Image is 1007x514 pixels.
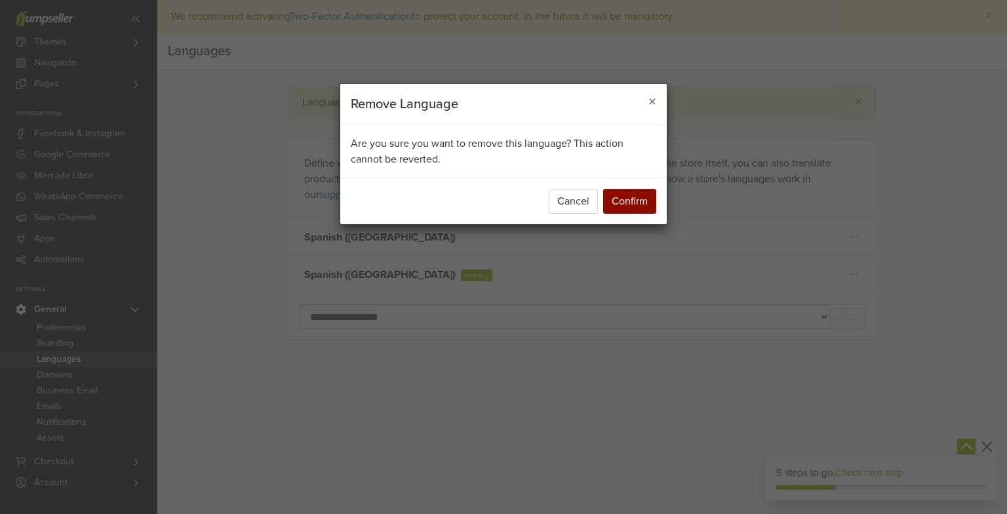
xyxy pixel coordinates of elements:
button: Confirm [603,189,656,214]
h5: Remove Language [351,94,458,114]
button: Close [638,84,667,121]
span: × [648,92,656,111]
button: Cancel [549,189,598,214]
div: Are you sure you want to remove this language? This action cannot be reverted. [340,125,667,178]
